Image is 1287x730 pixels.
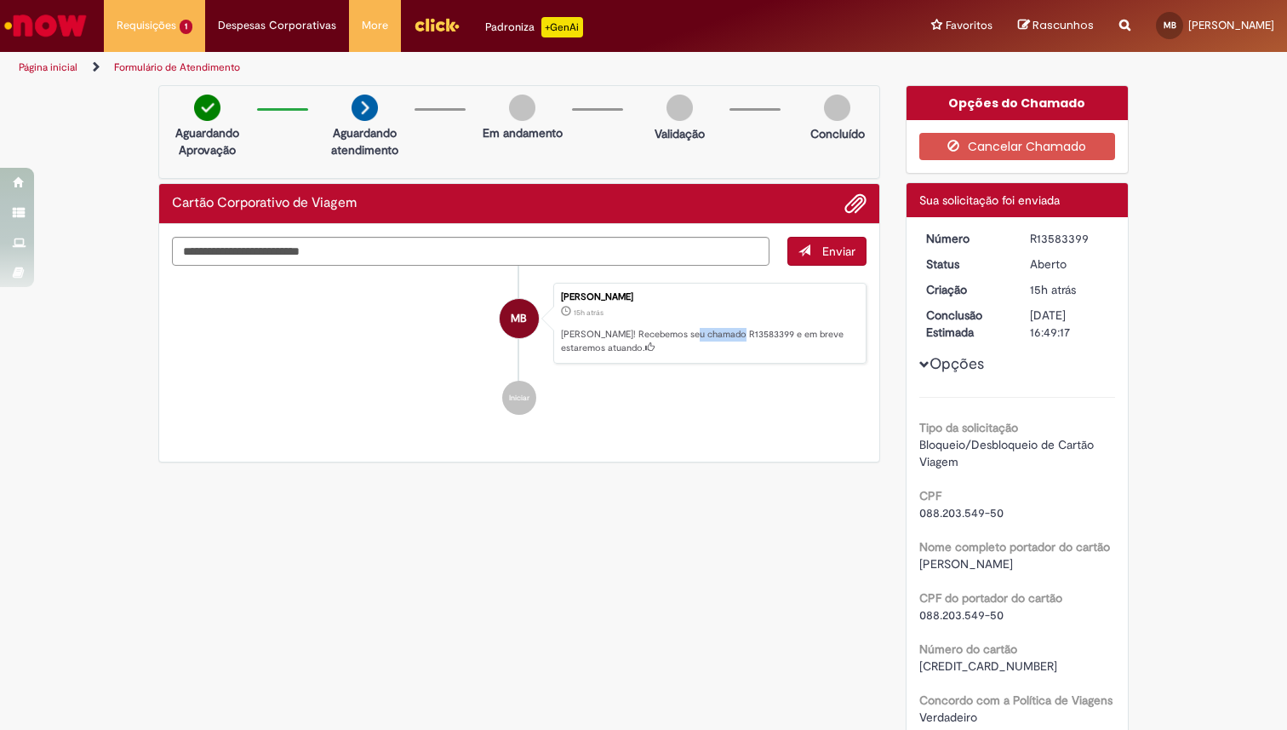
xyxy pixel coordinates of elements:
[919,488,941,503] b: CPF
[913,307,1018,341] dt: Conclusão Estimada
[913,256,1018,273] dt: Status
[919,556,1013,572] span: [PERSON_NAME]
[1030,282,1076,297] time: 30/09/2025 17:49:12
[919,505,1004,520] span: 088.203.549-50
[561,292,857,302] div: [PERSON_NAME]
[483,124,563,141] p: Em andamento
[1188,18,1274,32] span: [PERSON_NAME]
[172,283,867,365] li: Marco Aurelio Beber
[919,133,1116,160] button: Cancelar Chamado
[19,60,77,74] a: Página inicial
[172,266,867,433] ul: Histórico de tíquete
[919,693,1113,708] b: Concordo com a Política de Viagens
[1030,256,1109,273] div: Aberto
[1018,18,1094,34] a: Rascunhos
[509,95,535,121] img: img-circle-grey.png
[919,193,1060,208] span: Sua solicitação foi enviada
[2,9,89,43] img: ServiceNow
[919,437,1097,469] span: Bloqueio/Desbloqueio de Cartão Viagem
[180,20,192,34] span: 1
[166,124,249,158] p: Aguardando Aprovação
[919,658,1057,674] span: [CREDIT_CARD_NUMBER]
[114,60,240,74] a: Formulário de Atendimento
[172,196,357,211] h2: Cartão Corporativo de Viagem Histórico de tíquete
[414,12,460,37] img: click_logo_yellow_360x200.png
[1030,307,1109,341] div: [DATE] 16:49:17
[787,237,867,266] button: Enviar
[511,298,527,339] span: MB
[919,539,1110,555] b: Nome completo portador do cartão
[362,17,388,34] span: More
[919,590,1062,606] b: CPF do portador do cartão
[919,641,1017,657] b: Número do cartão
[919,710,977,725] span: Verdadeiro
[117,17,176,34] span: Requisições
[907,86,1129,120] div: Opções do Chamado
[1164,20,1176,31] span: MB
[655,125,705,142] p: Validação
[844,193,867,215] button: Adicionar anexos
[485,17,583,37] div: Padroniza
[946,17,992,34] span: Favoritos
[541,17,583,37] p: +GenAi
[919,420,1018,435] b: Tipo da solicitação
[913,230,1018,247] dt: Número
[824,95,850,121] img: img-circle-grey.png
[323,124,406,158] p: Aguardando atendimento
[822,244,855,259] span: Enviar
[13,52,845,83] ul: Trilhas de página
[574,308,603,318] span: 15h atrás
[172,237,769,266] textarea: Digite sua mensagem aqui...
[218,17,336,34] span: Despesas Corporativas
[500,299,539,338] div: Marco Aurelio Beber
[1030,281,1109,298] div: 30/09/2025 17:49:12
[666,95,693,121] img: img-circle-grey.png
[919,607,1004,623] span: 088.203.549-50
[194,95,220,121] img: check-circle-green.png
[1030,230,1109,247] div: R13583399
[574,308,603,318] time: 30/09/2025 17:49:12
[810,125,865,142] p: Concluído
[561,328,857,354] p: [PERSON_NAME]! Recebemos seu chamado R13583399 e em breve estaremos atuando.
[352,95,378,121] img: arrow-next.png
[1030,282,1076,297] span: 15h atrás
[1032,17,1094,33] span: Rascunhos
[913,281,1018,298] dt: Criação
